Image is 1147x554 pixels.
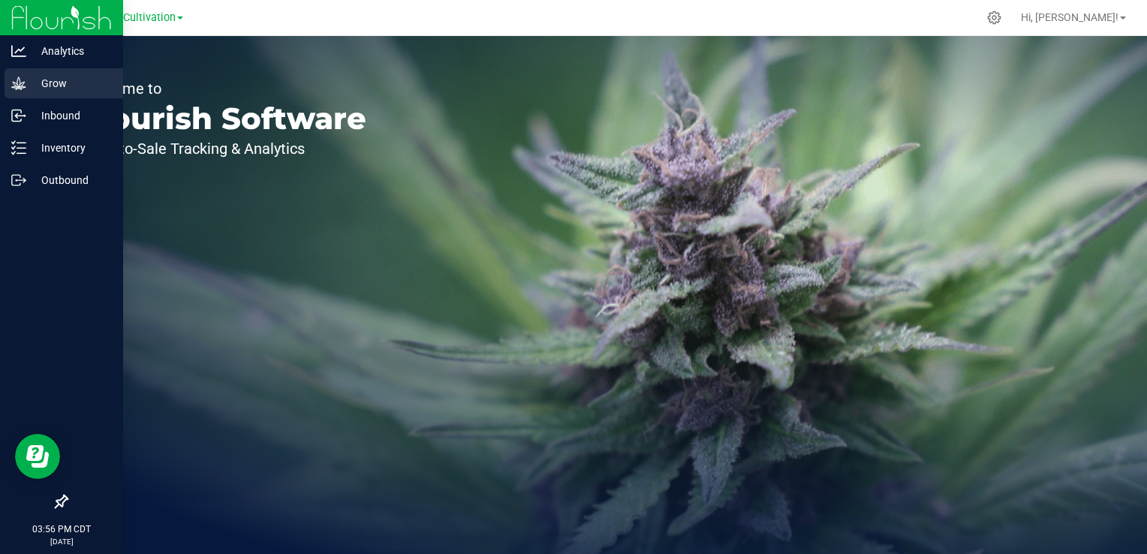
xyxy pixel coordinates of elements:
p: Outbound [26,171,116,189]
iframe: Resource center [15,434,60,479]
inline-svg: Analytics [11,44,26,59]
p: Inbound [26,107,116,125]
inline-svg: Outbound [11,173,26,188]
p: Flourish Software [81,104,366,134]
p: [DATE] [7,536,116,547]
inline-svg: Grow [11,76,26,91]
p: Grow [26,74,116,92]
p: Analytics [26,42,116,60]
inline-svg: Inbound [11,108,26,123]
p: Inventory [26,139,116,157]
p: 03:56 PM CDT [7,522,116,536]
p: Seed-to-Sale Tracking & Analytics [81,141,366,156]
inline-svg: Inventory [11,140,26,155]
div: Manage settings [985,11,1004,25]
p: Welcome to [81,81,366,96]
span: Hi, [PERSON_NAME]! [1021,11,1118,23]
span: Cultivation [123,11,176,24]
